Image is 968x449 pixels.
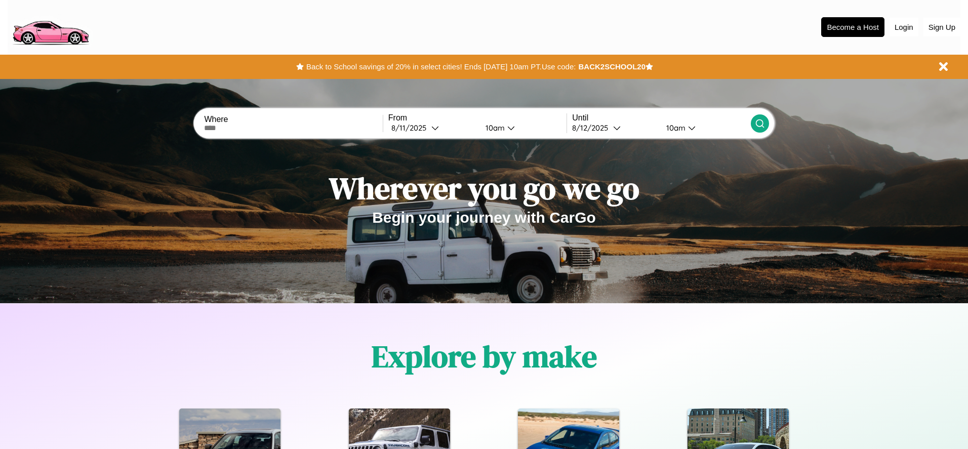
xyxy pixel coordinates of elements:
label: From [388,113,567,123]
button: Back to School savings of 20% in select cities! Ends [DATE] 10am PT.Use code: [304,60,578,74]
button: 10am [658,123,750,133]
button: Sign Up [923,18,960,36]
b: BACK2SCHOOL20 [578,62,646,71]
label: Where [204,115,382,124]
label: Until [572,113,750,123]
button: 8/11/2025 [388,123,477,133]
button: Login [890,18,918,36]
div: 10am [661,123,688,133]
div: 10am [480,123,507,133]
button: 10am [477,123,567,133]
img: logo [8,5,93,48]
button: Become a Host [821,17,884,37]
h1: Explore by make [372,336,597,377]
div: 8 / 11 / 2025 [391,123,431,133]
div: 8 / 12 / 2025 [572,123,613,133]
